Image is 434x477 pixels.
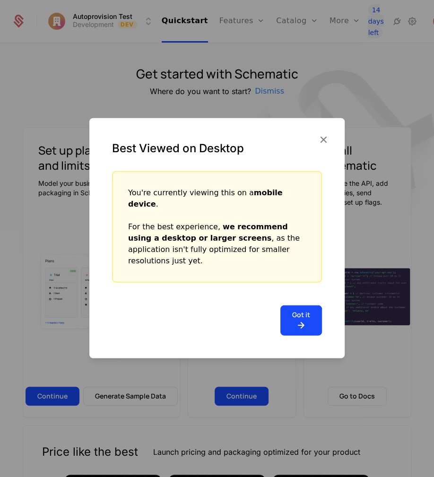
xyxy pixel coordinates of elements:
[128,222,287,242] strong: we recommend using a desktop or larger screens
[292,319,310,330] i: arrow-right
[112,140,322,156] div: Best Viewed on Desktop
[128,187,306,266] div: You're currently viewing this on a . For the best experience, , as the application isn't fully op...
[128,188,283,208] strong: mobile device
[280,305,322,335] button: Got it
